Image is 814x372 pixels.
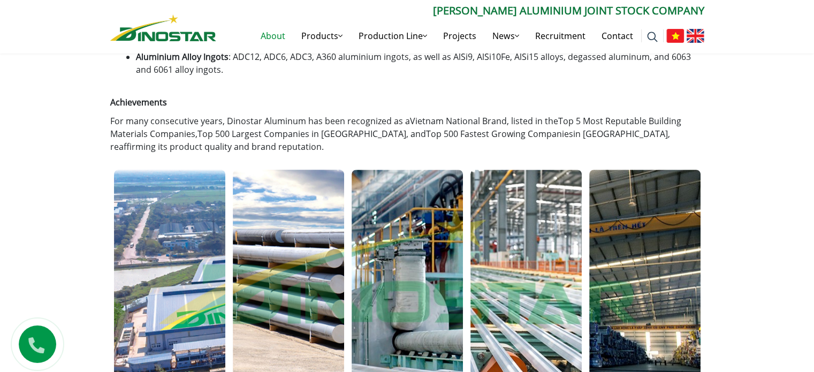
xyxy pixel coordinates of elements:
[687,29,704,43] img: English
[351,19,435,53] a: Production Line
[253,19,293,53] a: About
[197,128,406,140] a: Top 500 Largest Companies in [GEOGRAPHIC_DATA]
[136,51,229,63] strong: Aluminium Alloy Ingots
[110,82,167,112] a: Achievements
[110,115,681,153] span: For many consecutive years, Dinostar Aluminum has been recognized as a , listed in the , , and in...
[216,3,704,19] p: [PERSON_NAME] Aluminium Joint Stock Company
[647,32,658,42] img: search
[110,115,681,140] a: Top 5 Most Reputable Building Materials Companies
[410,115,507,127] a: Vietnam National Brand
[484,19,527,53] a: News
[136,50,704,76] li: : ADC12, ADC6, ADC3, A360 aluminium ingots, as well as AlSi9, AlSi10Fe, AlSi15 alloys, degassed a...
[666,29,684,43] img: Tiếng Việt
[426,128,573,140] a: Top 500 Fastest Growing Companies
[293,19,351,53] a: Products
[594,19,641,53] a: Contact
[435,19,484,53] a: Projects
[110,96,167,108] strong: Achievements
[527,19,594,53] a: Recruitment
[110,14,216,41] img: Nhôm Dinostar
